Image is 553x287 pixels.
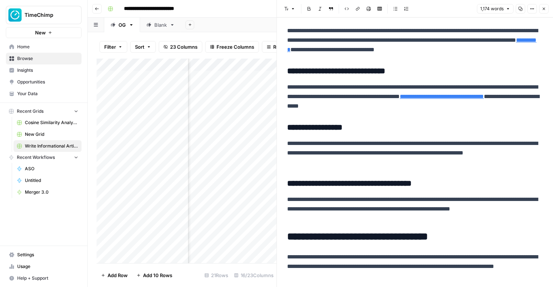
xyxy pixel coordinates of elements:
[130,41,156,53] button: Sort
[99,41,127,53] button: Filter
[17,90,78,97] span: Your Data
[14,186,82,198] a: Merger 3.0
[231,269,276,281] div: 16/23 Columns
[480,5,504,12] span: 1,174 words
[140,18,181,32] a: Blank
[6,64,82,76] a: Insights
[6,249,82,261] a: Settings
[477,4,513,14] button: 1,174 words
[135,43,144,51] span: Sort
[6,76,82,88] a: Opportunities
[17,67,78,74] span: Insights
[14,117,82,128] a: Cosine Similarity Analysis
[25,119,78,126] span: Cosine Similarity Analysis
[108,272,128,279] span: Add Row
[17,79,78,85] span: Opportunities
[262,41,304,53] button: Row Height
[25,165,78,172] span: ASO
[17,251,78,258] span: Settings
[170,43,197,51] span: 23 Columns
[217,43,254,51] span: Freeze Columns
[6,88,82,100] a: Your Data
[6,152,82,163] button: Recent Workflows
[14,140,82,152] a: Write Informational Article
[205,41,259,53] button: Freeze Columns
[25,189,78,195] span: Merger 3.0
[17,275,78,282] span: Help + Support
[17,55,78,62] span: Browse
[17,154,55,161] span: Recent Workflows
[6,272,82,284] button: Help + Support
[17,263,78,270] span: Usage
[143,272,172,279] span: Add 10 Rows
[25,11,69,19] span: TimeChimp
[35,29,46,36] span: New
[154,21,167,29] div: Blank
[118,21,126,29] div: OG
[6,6,82,24] button: Workspace: TimeChimp
[97,269,132,281] button: Add Row
[25,143,78,149] span: Write Informational Article
[25,131,78,138] span: New Grid
[104,18,140,32] a: OG
[6,261,82,272] a: Usage
[6,106,82,117] button: Recent Grids
[104,43,116,51] span: Filter
[17,44,78,50] span: Home
[132,269,177,281] button: Add 10 Rows
[25,177,78,184] span: Untitled
[6,41,82,53] a: Home
[6,53,82,64] a: Browse
[6,27,82,38] button: New
[14,128,82,140] a: New Grid
[17,108,44,115] span: Recent Grids
[14,175,82,186] a: Untitled
[14,163,82,175] a: ASO
[159,41,202,53] button: 23 Columns
[8,8,22,22] img: TimeChimp Logo
[202,269,231,281] div: 21 Rows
